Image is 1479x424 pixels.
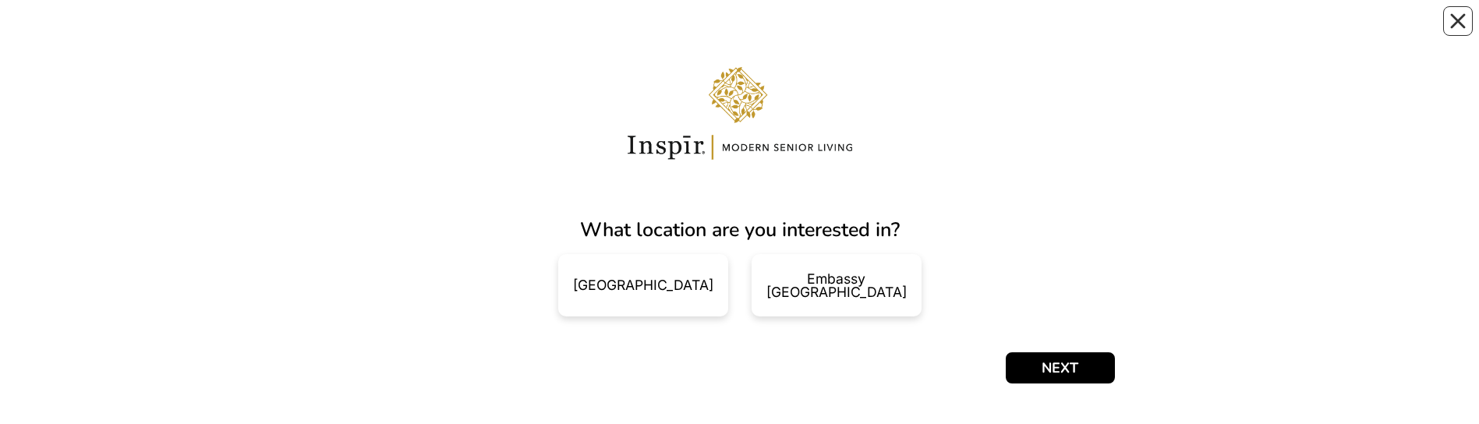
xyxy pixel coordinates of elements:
[1443,6,1473,36] button: Close
[573,278,713,292] div: [GEOGRAPHIC_DATA]
[623,53,857,193] img: 48964581-5744-43ad-84bb-cd932441f216.png
[1006,352,1115,383] button: NEXT
[764,272,909,299] div: Embassy [GEOGRAPHIC_DATA]
[365,218,1115,242] h2: What location are you interested in?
